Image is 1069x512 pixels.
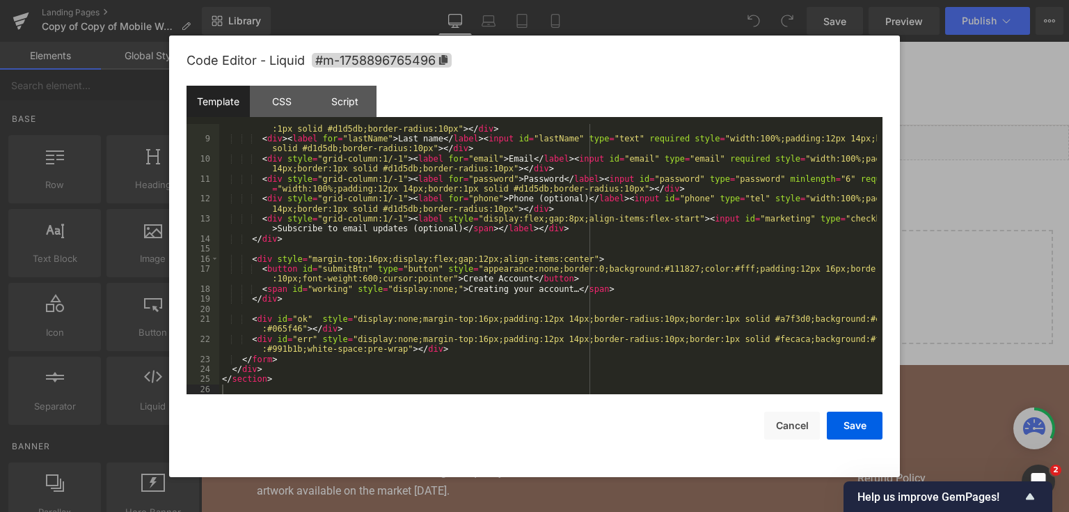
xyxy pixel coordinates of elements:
[39,260,830,270] p: or Drag & Drop elements from left sidebar
[187,86,250,117] div: Template
[1022,465,1055,498] iframe: Intercom live chat
[187,134,219,154] div: 9
[56,403,320,458] p: Hand-crafted patriotic artwork created right in the heart of [US_STATE]. We deliver the highest q...
[857,490,1022,504] span: Help us improve GemPages!
[187,374,219,384] div: 25
[187,174,219,194] div: 11
[1050,465,1061,476] span: 2
[187,284,219,294] div: 18
[187,385,219,394] div: 26
[250,86,313,117] div: CSS
[656,403,812,420] a: FAQs
[187,364,219,374] div: 24
[303,221,429,249] a: Explore Blocks
[187,214,219,234] div: 13
[313,86,377,117] div: Script
[656,453,812,470] a: Privacy Policy
[857,488,1038,505] button: Show survey - Help us improve GemPages!
[656,428,812,445] a: Refund Policy
[187,264,219,284] div: 17
[187,114,219,134] div: 8
[187,53,305,68] span: Code Editor - Liquid
[56,375,320,389] h2: American-Made Excellence
[187,154,219,174] div: 10
[187,254,219,264] div: 16
[187,355,219,364] div: 23
[187,194,219,214] div: 12
[827,412,882,440] button: Save
[187,304,219,314] div: 20
[656,375,812,389] h2: Support
[764,412,820,440] button: Cancel
[312,53,452,68] span: Click to copy
[187,314,219,334] div: 21
[187,234,219,244] div: 14
[440,221,565,249] a: Add Single Section
[187,334,219,355] div: 22
[187,244,219,254] div: 15
[187,294,219,304] div: 19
